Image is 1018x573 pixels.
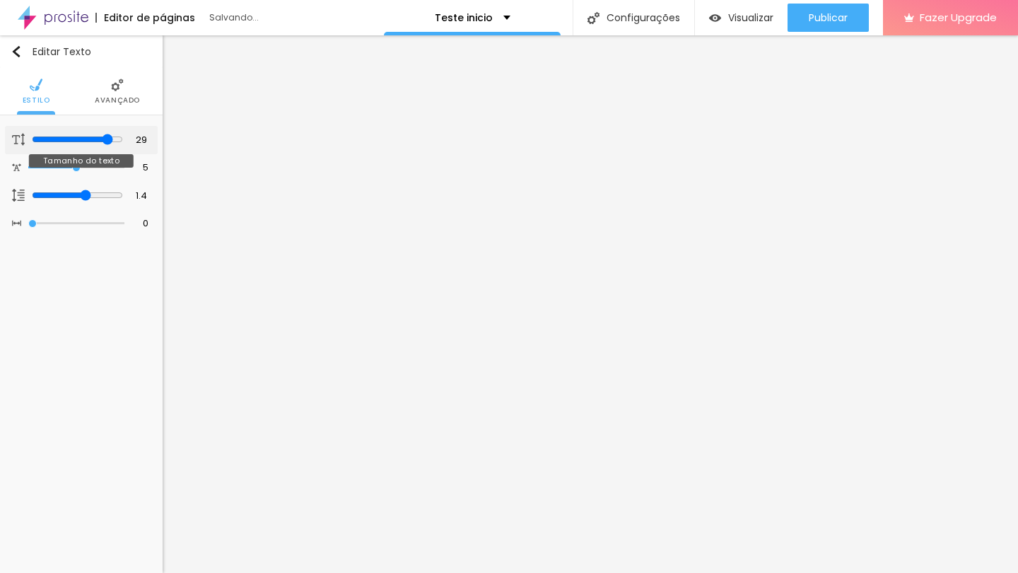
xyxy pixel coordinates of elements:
[23,97,50,104] span: Estilo
[435,13,493,23] p: Teste inicio
[95,97,140,104] span: Avançado
[809,12,848,23] span: Publicar
[12,219,21,228] img: Icone
[11,46,22,57] img: Icone
[12,133,25,146] img: Icone
[728,12,773,23] span: Visualizar
[695,4,788,32] button: Visualizar
[920,11,997,23] span: Fazer Upgrade
[587,12,599,24] img: Icone
[709,12,721,24] img: view-1.svg
[11,46,91,57] div: Editar Texto
[788,4,869,32] button: Publicar
[111,79,124,91] img: Icone
[12,189,25,202] img: Icone
[163,35,1018,573] iframe: Editor
[30,79,42,91] img: Icone
[12,163,21,172] img: Icone
[95,13,195,23] div: Editor de páginas
[209,13,372,22] div: Salvando...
